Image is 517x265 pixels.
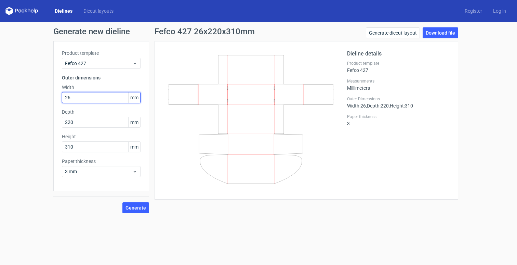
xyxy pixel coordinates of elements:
a: Download file [423,27,458,38]
label: Outer Dimensions [347,96,450,102]
span: 3 mm [65,168,132,175]
span: Fefco 427 [65,60,132,67]
label: Depth [62,109,141,115]
div: 3 [347,114,450,126]
h2: Dieline details [347,50,450,58]
a: Generate diecut layout [366,27,420,38]
span: mm [128,92,140,103]
a: Register [459,8,488,14]
h1: Generate new dieline [53,27,464,36]
div: Millimeters [347,78,450,91]
label: Measurements [347,78,450,84]
span: Generate [125,205,146,210]
a: Log in [488,8,512,14]
label: Paper thickness [347,114,450,119]
label: Height [62,133,141,140]
h1: Fefco 427 26x220x310mm [155,27,255,36]
button: Generate [122,202,149,213]
div: Fefco 427 [347,61,450,73]
span: mm [128,142,140,152]
span: , Height : 310 [389,103,413,109]
a: Diecut layouts [78,8,119,14]
span: mm [128,117,140,127]
label: Width [62,84,141,91]
a: Dielines [49,8,78,14]
label: Product template [347,61,450,66]
span: , Depth : 220 [366,103,389,109]
h3: Outer dimensions [62,74,141,81]
label: Product template [62,50,141,56]
span: Width : 26 [347,103,366,109]
label: Paper thickness [62,158,141,165]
